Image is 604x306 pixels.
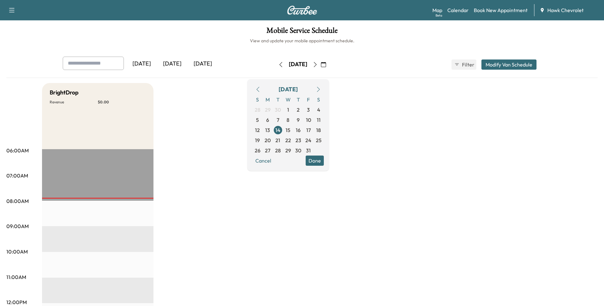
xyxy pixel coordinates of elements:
[252,156,274,166] button: Cancel
[295,147,301,154] span: 30
[317,106,320,114] span: 4
[275,106,281,114] span: 30
[157,57,188,71] div: [DATE]
[6,172,28,179] p: 07:00AM
[6,248,28,255] p: 10:00AM
[6,273,26,281] p: 11:00AM
[265,136,271,144] span: 20
[462,61,473,68] span: Filter
[481,59,536,70] button: Modify Van Schedule
[277,116,279,124] span: 7
[287,106,289,114] span: 1
[266,116,269,124] span: 6
[306,147,311,154] span: 31
[451,59,476,70] button: Filter
[50,100,98,105] p: Revenue
[283,94,293,105] span: W
[6,197,29,205] p: 08:00AM
[306,156,324,166] button: Done
[289,60,307,68] div: [DATE]
[447,6,469,14] a: Calendar
[297,106,300,114] span: 2
[305,136,311,144] span: 24
[50,88,79,97] h5: BrightDrop
[432,6,442,14] a: MapBeta
[285,136,291,144] span: 22
[6,298,27,306] p: 12:00PM
[275,136,280,144] span: 21
[255,126,260,134] span: 12
[255,136,260,144] span: 19
[255,147,260,154] span: 26
[6,27,598,38] h1: Mobile Service Schedule
[297,116,300,124] span: 9
[303,94,314,105] span: F
[279,85,298,94] div: [DATE]
[263,94,273,105] span: M
[314,94,324,105] span: S
[6,38,598,44] h6: View and update your mobile appointment schedule.
[317,116,321,124] span: 11
[265,106,271,114] span: 29
[265,147,270,154] span: 27
[126,57,157,71] div: [DATE]
[287,6,317,15] img: Curbee Logo
[286,126,290,134] span: 15
[296,126,301,134] span: 16
[547,6,584,14] span: Hawk Chevrolet
[6,147,29,154] p: 06:00AM
[255,106,260,114] span: 28
[252,94,263,105] span: S
[98,100,146,105] p: $ 0.00
[316,126,321,134] span: 18
[273,94,283,105] span: T
[306,116,311,124] span: 10
[188,57,218,71] div: [DATE]
[306,126,311,134] span: 17
[436,13,442,18] div: Beta
[293,94,303,105] span: T
[295,136,301,144] span: 23
[6,222,29,230] p: 09:00AM
[316,136,322,144] span: 25
[275,126,281,134] span: 14
[287,116,289,124] span: 8
[474,6,528,14] a: Book New Appointment
[275,147,281,154] span: 28
[256,116,259,124] span: 5
[307,106,310,114] span: 3
[265,126,270,134] span: 13
[285,147,291,154] span: 29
